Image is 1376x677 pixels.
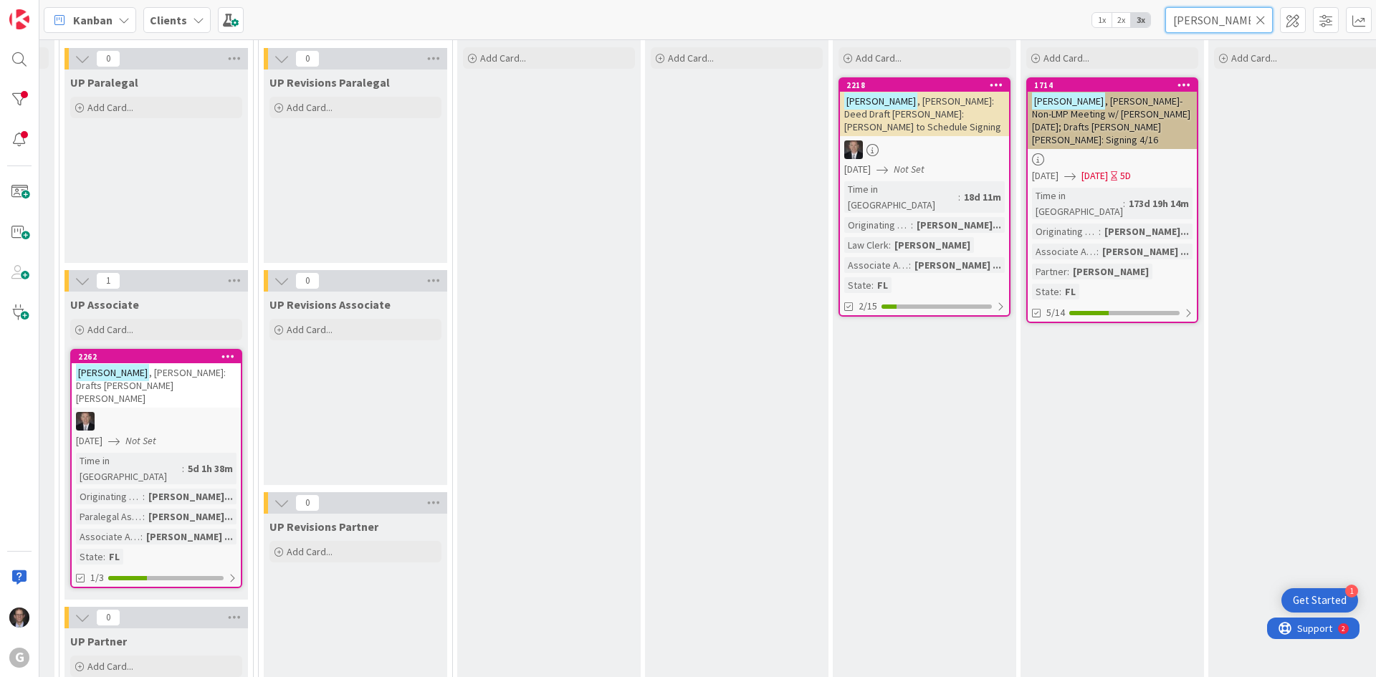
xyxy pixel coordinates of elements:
div: Associate Assigned [844,257,909,273]
span: Add Card... [287,101,333,114]
div: 1714 [1028,79,1197,92]
span: : [1059,284,1061,299]
span: 2/15 [859,299,877,314]
span: : [103,549,105,565]
div: FL [105,549,123,565]
div: State [76,549,103,565]
span: UP Associate [70,297,139,312]
div: [PERSON_NAME] [1069,264,1152,279]
span: [DATE] [76,433,102,448]
div: 1714 [1034,80,1197,90]
span: Add Card... [480,52,526,64]
div: State [844,277,871,293]
span: : [889,237,891,253]
div: 2 [75,6,78,17]
span: UP Revisions Paralegal [269,75,390,90]
div: 2218[PERSON_NAME], [PERSON_NAME]: Deed Draft [PERSON_NAME]: [PERSON_NAME] to Schedule Signing [840,79,1009,136]
span: 0 [96,609,120,626]
div: Originating Attorney [844,217,911,233]
div: 173d 19h 14m [1125,196,1193,211]
span: : [182,461,184,476]
div: BG [72,412,241,431]
img: Visit kanbanzone.com [9,9,29,29]
div: Get Started [1293,593,1347,608]
div: Associate Assigned [1032,244,1096,259]
span: : [911,217,913,233]
span: 0 [295,494,320,512]
div: Originating Attorney [76,489,143,504]
mark: [PERSON_NAME] [844,92,917,109]
div: 2262[PERSON_NAME], [PERSON_NAME]: Drafts [PERSON_NAME] [PERSON_NAME] [72,350,241,408]
span: Add Card... [668,52,714,64]
div: 1714[PERSON_NAME], [PERSON_NAME]- Non-LMP Meeting w/ [PERSON_NAME] [DATE]; Drafts [PERSON_NAME] [... [1028,79,1197,149]
div: 18d 11m [960,189,1005,205]
span: : [1067,264,1069,279]
div: FL [874,277,892,293]
div: G [9,648,29,668]
div: [PERSON_NAME] ... [143,529,236,544]
span: : [871,277,874,293]
img: BG [76,412,95,431]
span: UP Paralegal [70,75,138,90]
span: : [1123,196,1125,211]
span: , [PERSON_NAME]- Non-LMP Meeting w/ [PERSON_NAME] [DATE]; Drafts [PERSON_NAME] [PERSON_NAME]: Sig... [1032,95,1190,146]
div: [PERSON_NAME]... [913,217,1005,233]
div: 1 [1345,585,1358,597]
span: : [143,509,145,524]
span: 1 [96,272,120,289]
img: BG [844,140,863,159]
div: [PERSON_NAME] ... [911,257,1005,273]
div: Open Get Started checklist, remaining modules: 1 [1281,588,1358,613]
span: Add Card... [87,660,133,673]
span: UP Revisions Associate [269,297,391,312]
span: : [143,489,145,504]
b: Clients [150,13,187,27]
div: [PERSON_NAME] ... [1099,244,1193,259]
span: 0 [96,50,120,67]
div: State [1032,284,1059,299]
input: Quick Filter... [1165,7,1273,33]
span: UP Partner [70,634,127,648]
span: : [140,529,143,544]
div: 2218 [840,79,1009,92]
span: Support [30,2,65,19]
div: Originating Attorney [1032,224,1099,239]
span: , [PERSON_NAME]: Drafts [PERSON_NAME] [PERSON_NAME] [76,366,226,405]
div: FL [1061,284,1079,299]
span: 3x [1131,13,1150,27]
span: 0 [295,272,320,289]
mark: [PERSON_NAME] [1032,92,1105,109]
span: [DATE] [1081,168,1108,183]
div: [PERSON_NAME]... [145,509,236,524]
div: 2218 [846,80,1009,90]
i: Not Set [894,163,924,176]
span: Kanban [73,11,113,29]
span: 5/14 [1046,305,1065,320]
div: [PERSON_NAME]... [1101,224,1193,239]
span: 1/3 [90,570,104,585]
span: Add Card... [1231,52,1277,64]
div: Law Clerk [844,237,889,253]
span: , [PERSON_NAME]: Deed Draft [PERSON_NAME]: [PERSON_NAME] to Schedule Signing [844,95,1001,133]
span: : [909,257,911,273]
mark: [PERSON_NAME] [76,364,149,380]
div: BG [840,140,1009,159]
div: [PERSON_NAME]... [145,489,236,504]
div: 5d 1h 38m [184,461,236,476]
div: [PERSON_NAME] [891,237,974,253]
span: : [958,189,960,205]
span: [DATE] [844,162,871,177]
i: Not Set [125,434,156,447]
img: JT [9,608,29,628]
div: 2262 [78,352,241,362]
span: Add Card... [1043,52,1089,64]
span: 1x [1092,13,1112,27]
span: [DATE] [1032,168,1059,183]
div: Paralegal Assigned [76,509,143,524]
span: UP Revisions Partner [269,519,378,534]
span: Add Card... [856,52,902,64]
div: 2262 [72,350,241,363]
span: : [1096,244,1099,259]
span: Add Card... [287,323,333,336]
span: Add Card... [87,323,133,336]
